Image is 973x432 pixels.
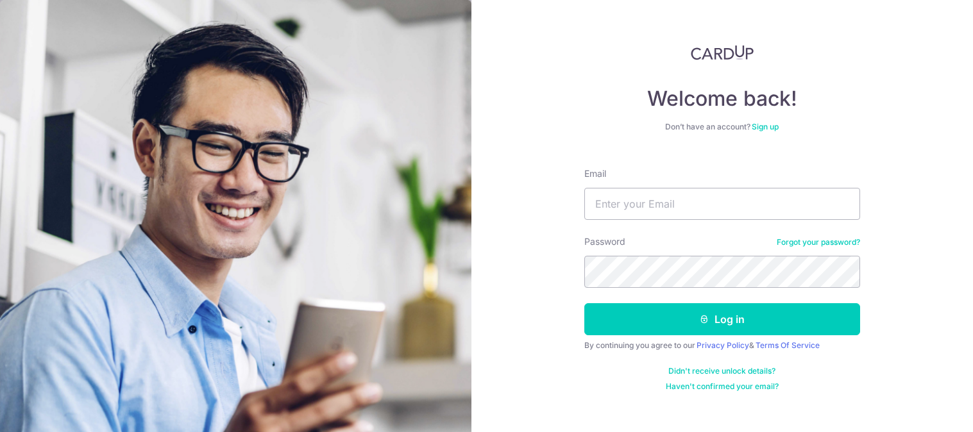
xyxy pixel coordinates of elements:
a: Didn't receive unlock details? [668,366,775,376]
a: Haven't confirmed your email? [666,381,779,392]
div: Don’t have an account? [584,122,860,132]
div: By continuing you agree to our & [584,340,860,351]
label: Password [584,235,625,248]
img: CardUp Logo [691,45,754,60]
button: Log in [584,303,860,335]
h4: Welcome back! [584,86,860,112]
input: Enter your Email [584,188,860,220]
a: Terms Of Service [756,340,820,350]
a: Forgot your password? [777,237,860,247]
label: Email [584,167,606,180]
a: Sign up [752,122,779,131]
a: Privacy Policy [697,340,749,350]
